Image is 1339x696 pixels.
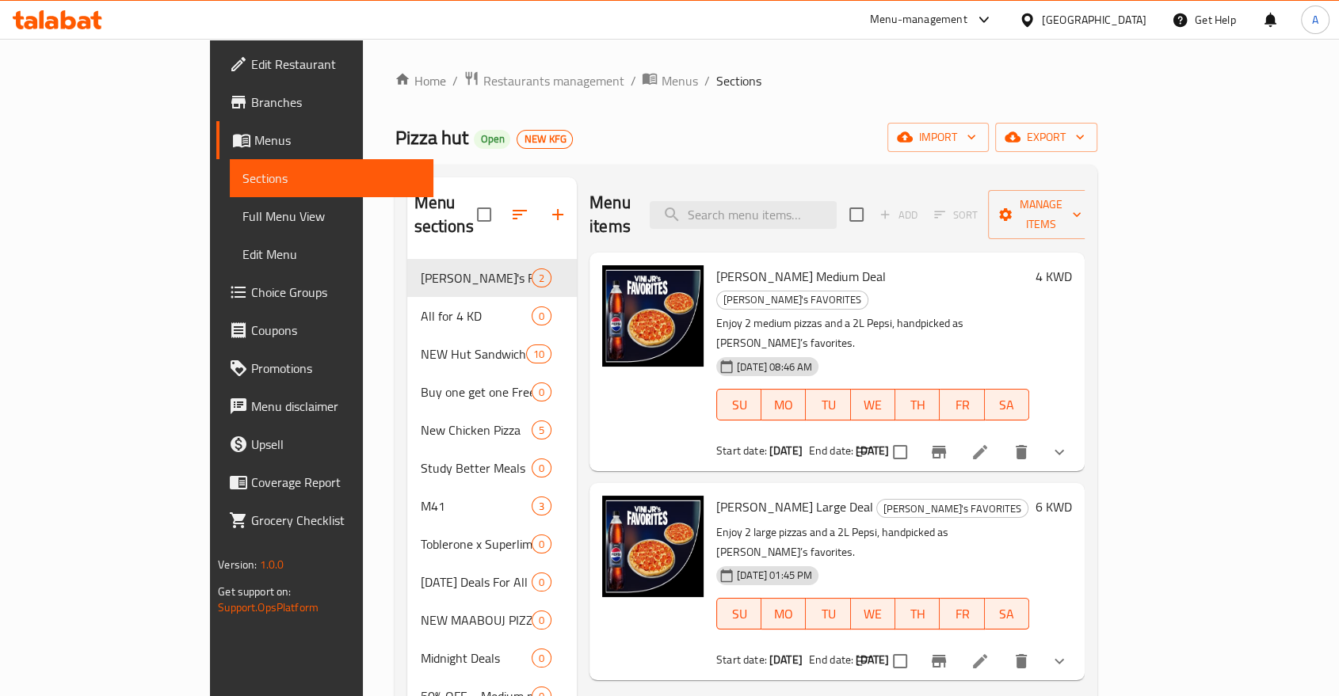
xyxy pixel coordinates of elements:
[769,649,803,670] b: [DATE]
[1001,195,1081,234] span: Manage items
[883,435,917,469] span: Select to update
[532,575,551,590] span: 0
[216,387,433,425] a: Menu disclaimer
[851,389,895,420] button: WE
[769,440,803,461] b: [DATE]
[251,55,421,74] span: Edit Restaurant
[532,613,551,628] span: 0
[251,397,421,416] span: Menu disclaimer
[216,349,433,387] a: Promotions
[414,191,477,238] h2: Menu sections
[895,598,940,629] button: TH
[251,435,421,454] span: Upsell
[716,495,873,519] span: [PERSON_NAME] Large Deal
[768,603,799,626] span: MO
[420,344,525,363] span: NEW Hut Sandwiches
[420,572,531,591] div: Ramadan Deals For All
[474,130,510,149] div: Open
[407,335,577,373] div: NEW Hut Sandwiches10
[216,425,433,463] a: Upsell
[946,394,978,416] span: FR
[251,359,421,378] span: Promotions
[532,537,551,552] span: 0
[924,203,988,227] span: Select section first
[716,291,868,310] div: VINI JR's FAVORITES
[723,394,755,416] span: SU
[661,71,697,90] span: Menus
[873,203,924,227] span: Add item
[526,344,551,363] div: items
[420,420,531,439] span: New Chicken Pizza
[483,71,624,90] span: Restaurants management
[420,534,531,553] div: Toblerone x Superlimo
[254,131,421,150] span: Menus
[887,123,989,152] button: import
[420,572,531,591] span: [DATE] Deals For All
[420,648,531,667] span: Midnight Deals
[1050,652,1069,671] svg: Show Choices
[883,645,917,678] span: Select to update
[991,394,1023,416] span: SA
[940,598,984,629] button: FR
[940,389,984,420] button: FR
[251,321,421,340] span: Coupons
[877,500,1028,518] span: [PERSON_NAME]'s FAVORITES
[1040,433,1078,471] button: show more
[532,572,551,591] div: items
[532,534,551,553] div: items
[946,603,978,626] span: FR
[589,191,631,238] h2: Menu items
[532,499,551,514] span: 3
[216,311,433,349] a: Coupons
[768,394,799,416] span: MO
[920,433,958,471] button: Branch-specific-item
[452,71,457,90] li: /
[463,70,624,91] a: Restaurants management
[995,123,1097,152] button: export
[532,309,551,324] span: 0
[716,389,761,420] button: SU
[242,169,421,188] span: Sections
[532,423,551,438] span: 5
[420,458,531,477] span: Study Better Meals
[870,10,967,29] div: Menu-management
[420,610,531,629] span: NEW MAABOUJ PIZZA
[731,568,818,583] span: [DATE] 01:45 PM
[902,394,933,416] span: TH
[900,127,976,147] span: import
[407,639,577,677] div: Midnight Deals0
[1042,11,1146,29] div: [GEOGRAPHIC_DATA]
[218,554,257,575] span: Version:
[216,83,433,121] a: Branches
[532,461,551,476] span: 0
[230,235,433,273] a: Edit Menu
[1008,127,1085,147] span: export
[242,245,421,264] span: Edit Menu
[723,603,755,626] span: SU
[716,649,767,670] span: Start date:
[716,264,886,288] span: [PERSON_NAME] Medium Deal
[806,389,850,420] button: TU
[532,268,551,287] div: items
[420,496,531,515] span: M41
[1036,496,1072,518] h6: 6 KWD
[971,443,990,462] a: Edit menu item
[216,45,433,83] a: Edit Restaurant
[218,581,291,602] span: Get support on:
[716,314,1029,353] p: Enjoy 2 medium pizzas and a 2L Pepsi, handpicked as [PERSON_NAME]’s favorites.
[717,291,868,309] span: [PERSON_NAME]'s FAVORITES
[716,440,767,461] span: Start date:
[1002,642,1040,680] button: delete
[407,487,577,525] div: M413
[407,525,577,563] div: Toblerone x Superlimo0
[407,411,577,449] div: New Chicken Pizza5
[216,501,433,539] a: Grocery Checklist
[650,201,837,229] input: search
[876,499,1028,518] div: VINI JR's FAVORITES
[761,389,806,420] button: MO
[809,649,853,670] span: End date:
[474,132,510,146] span: Open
